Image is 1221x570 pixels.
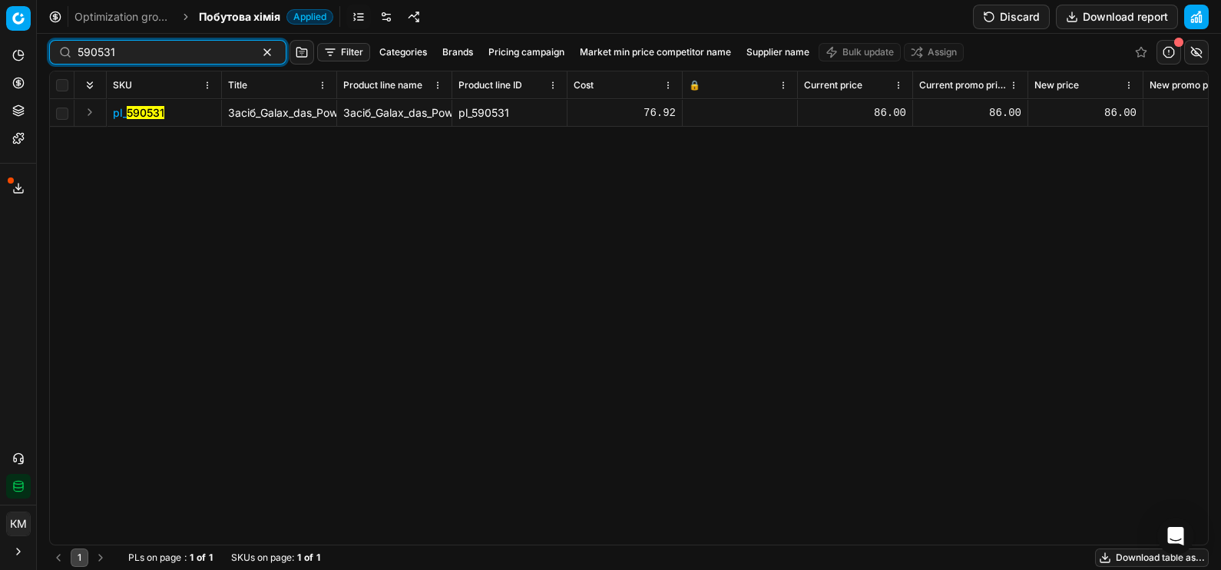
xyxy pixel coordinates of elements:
[574,79,594,91] span: Cost
[286,9,333,25] span: Applied
[689,79,700,91] span: 🔒
[904,43,964,61] button: Assign
[113,79,132,91] span: SKU
[919,79,1006,91] span: Current promo price
[482,43,571,61] button: Pricing campaign
[919,105,1021,121] div: 86.00
[973,5,1050,29] button: Discard
[78,45,246,60] input: Search by SKU or title
[199,9,280,25] span: Побутова хімія
[127,106,164,119] mark: 590531
[113,105,164,121] button: pl_590531
[231,552,294,564] span: SKUs on page :
[574,43,737,61] button: Market min price competitor name
[373,43,433,61] button: Categories
[49,548,68,567] button: Go to previous page
[317,43,370,61] button: Filter
[190,552,194,564] strong: 1
[819,43,901,61] button: Bulk update
[297,552,301,564] strong: 1
[49,548,110,567] nav: pagination
[197,552,206,564] strong: of
[436,43,479,61] button: Brands
[128,552,213,564] div: :
[1157,518,1194,555] div: Open Intercom Messenger
[81,103,99,121] button: Expand
[81,76,99,94] button: Expand all
[91,548,110,567] button: Go to next page
[228,79,247,91] span: Title
[74,9,173,25] a: Optimization groups
[804,79,862,91] span: Current price
[343,79,422,91] span: Product line name
[209,552,213,564] strong: 1
[228,106,663,119] span: Засіб_Galax_das_Power_Clean_для_видалення_жиру_з_кухонних_поверхонь_750_мл
[304,552,313,564] strong: of
[574,105,676,121] div: 76.92
[1034,79,1079,91] span: New price
[199,9,333,25] span: Побутова хіміяApplied
[74,9,333,25] nav: breadcrumb
[113,105,164,121] span: pl_
[1056,5,1178,29] button: Download report
[128,552,181,564] span: PLs on page
[7,512,30,535] span: КM
[458,105,561,121] div: pl_590531
[804,105,906,121] div: 86.00
[1095,548,1209,567] button: Download table as...
[316,552,320,564] strong: 1
[6,512,31,536] button: КM
[458,79,522,91] span: Product line ID
[343,105,445,121] div: Засіб_Galax_das_Power_Clean_для_видалення_жиру_з_кухонних_поверхонь_750_мл
[1034,105,1137,121] div: 86.00
[740,43,816,61] button: Supplier name
[71,548,88,567] button: 1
